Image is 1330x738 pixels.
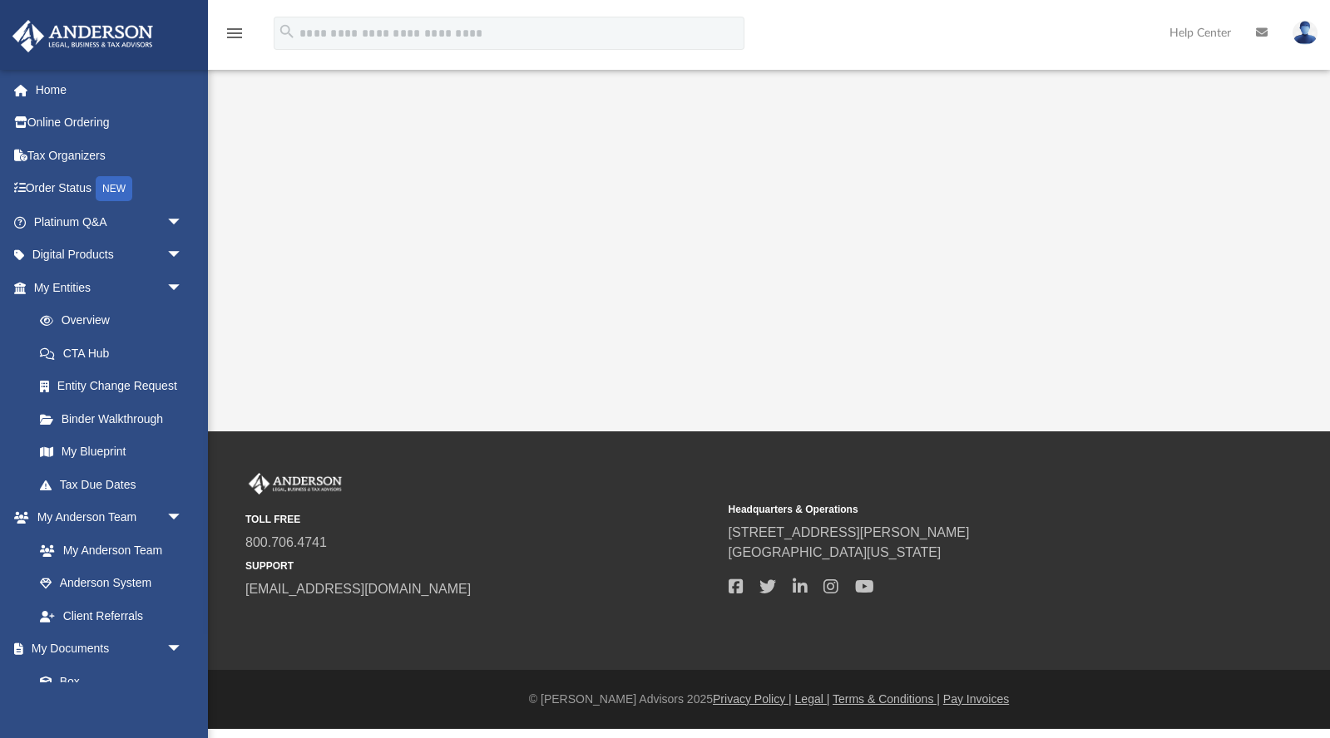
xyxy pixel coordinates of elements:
span: arrow_drop_down [166,205,200,239]
div: © [PERSON_NAME] Advisors 2025 [208,691,1330,708]
img: Anderson Advisors Platinum Portal [245,473,345,494]
a: Binder Walkthrough [23,402,208,435]
a: Entity Change Request [23,370,208,403]
a: My Anderson Teamarrow_drop_down [12,501,200,534]
a: Client Referrals [23,599,200,632]
a: [GEOGRAPHIC_DATA][US_STATE] [729,545,942,559]
small: TOLL FREE [245,512,717,527]
a: Box [23,665,191,698]
img: User Pic [1293,21,1318,45]
a: menu [225,32,245,43]
span: arrow_drop_down [166,501,200,535]
a: Tax Due Dates [23,468,208,501]
img: Anderson Advisors Platinum Portal [7,20,158,52]
a: Pay Invoices [943,692,1009,706]
a: Order StatusNEW [12,172,208,206]
a: 800.706.4741 [245,535,327,549]
a: My Documentsarrow_drop_down [12,632,200,666]
a: Overview [23,304,208,337]
a: My Anderson Team [23,534,191,567]
a: Home [12,73,208,106]
small: SUPPORT [245,558,717,573]
a: [EMAIL_ADDRESS][DOMAIN_NAME] [245,582,471,596]
small: Headquarters & Operations [729,502,1200,517]
a: Anderson System [23,567,200,600]
a: Platinum Q&Aarrow_drop_down [12,205,208,239]
i: menu [225,23,245,43]
a: Digital Productsarrow_drop_down [12,239,208,272]
a: Online Ordering [12,106,208,140]
a: [STREET_ADDRESS][PERSON_NAME] [729,525,970,539]
span: arrow_drop_down [166,239,200,273]
a: My Entitiesarrow_drop_down [12,271,208,304]
span: arrow_drop_down [166,632,200,667]
a: Legal | [795,692,830,706]
i: search [278,22,296,41]
a: Terms & Conditions | [833,692,940,706]
div: NEW [96,176,132,201]
a: My Blueprint [23,435,200,469]
a: CTA Hub [23,337,208,370]
span: arrow_drop_down [166,271,200,305]
a: Tax Organizers [12,139,208,172]
a: Privacy Policy | [713,692,792,706]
